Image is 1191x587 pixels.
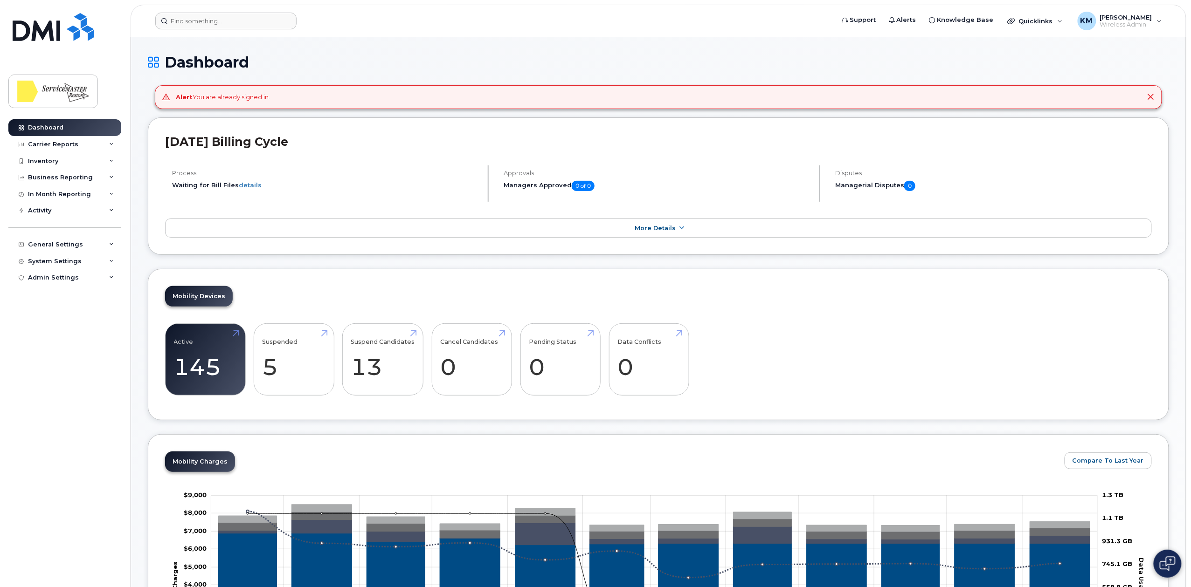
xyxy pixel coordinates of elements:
[165,451,235,472] a: Mobility Charges
[635,225,676,232] span: More Details
[904,181,915,191] span: 0
[184,527,207,534] tspan: $7,000
[504,170,811,177] h4: Approvals
[176,93,193,101] strong: Alert
[165,286,233,307] a: Mobility Devices
[1065,452,1152,469] button: Compare To Last Year
[184,509,207,516] tspan: $8,000
[218,520,1090,545] g: Roaming
[172,170,480,177] h4: Process
[504,181,811,191] h5: Managers Approved
[174,329,237,390] a: Active 145
[165,135,1152,149] h2: [DATE] Billing Cycle
[1102,491,1124,498] tspan: 1.3 TB
[1102,514,1124,521] tspan: 1.1 TB
[263,329,325,390] a: Suspended 5
[184,491,207,498] g: $0
[184,563,207,570] g: $0
[184,491,207,498] tspan: $9,000
[218,512,1090,539] g: Features
[148,54,1169,70] h1: Dashboard
[1073,456,1144,465] span: Compare To Last Year
[184,509,207,516] g: $0
[184,563,207,570] tspan: $5,000
[1102,537,1133,545] tspan: 931.3 GB
[218,505,1090,532] g: GST
[835,170,1152,177] h4: Disputes
[529,329,592,390] a: Pending Status 0
[176,93,270,102] div: You are already signed in.
[617,329,680,390] a: Data Conflicts 0
[172,181,480,190] li: Waiting for Bill Files
[1160,556,1176,571] img: Open chat
[184,527,207,534] g: $0
[440,329,503,390] a: Cancel Candidates 0
[572,181,595,191] span: 0 of 0
[184,545,207,552] g: $0
[1102,560,1133,567] tspan: 745.1 GB
[835,181,1152,191] h5: Managerial Disputes
[351,329,415,390] a: Suspend Candidates 13
[184,545,207,552] tspan: $6,000
[239,181,262,189] a: details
